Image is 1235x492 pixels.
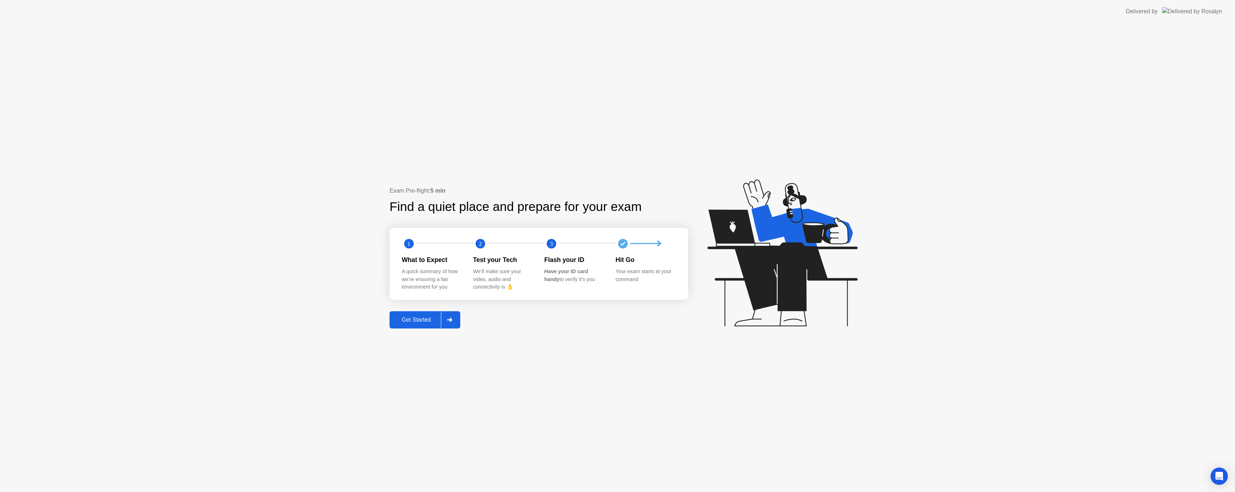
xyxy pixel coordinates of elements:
div: We’ll make sure your video, audio and connectivity is 👌 [473,268,533,291]
div: A quick summary of how we’re ensuring a fair environment for you [402,268,462,291]
text: 1 [407,240,410,247]
div: to verify it’s you [544,268,604,283]
text: 2 [479,240,481,247]
div: Get Started [392,317,441,323]
b: Have your ID card handy [544,268,588,282]
div: Exam Pre-flight: [390,187,688,195]
div: Test your Tech [473,255,533,265]
button: Get Started [390,311,460,328]
div: Your exam starts at your command [616,268,676,283]
div: Hit Go [616,255,676,265]
img: Delivered by Rosalyn [1162,7,1222,15]
div: What to Expect [402,255,462,265]
div: Open Intercom Messenger [1211,468,1228,485]
div: Find a quiet place and prepare for your exam [390,197,643,216]
text: 3 [550,240,553,247]
b: 5 min [430,188,446,194]
div: Flash your ID [544,255,604,265]
div: Delivered by [1126,7,1158,16]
